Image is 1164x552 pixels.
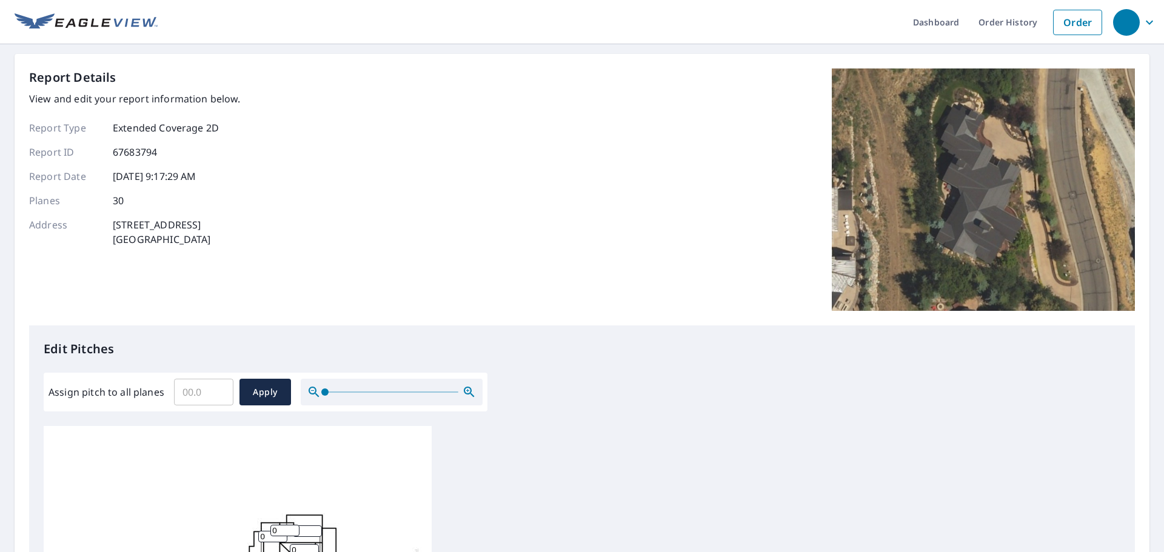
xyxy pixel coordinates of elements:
[29,68,116,87] p: Report Details
[174,375,233,409] input: 00.0
[29,169,102,184] p: Report Date
[113,218,211,247] p: [STREET_ADDRESS] [GEOGRAPHIC_DATA]
[44,340,1120,358] p: Edit Pitches
[113,193,124,208] p: 30
[113,169,196,184] p: [DATE] 9:17:29 AM
[48,385,164,399] label: Assign pitch to all planes
[29,145,102,159] p: Report ID
[1053,10,1102,35] a: Order
[29,121,102,135] p: Report Type
[29,218,102,247] p: Address
[15,13,158,32] img: EV Logo
[113,145,157,159] p: 67683794
[29,91,241,106] p: View and edit your report information below.
[113,121,219,135] p: Extended Coverage 2D
[29,193,102,208] p: Planes
[832,68,1135,311] img: Top image
[239,379,291,405] button: Apply
[249,385,281,400] span: Apply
